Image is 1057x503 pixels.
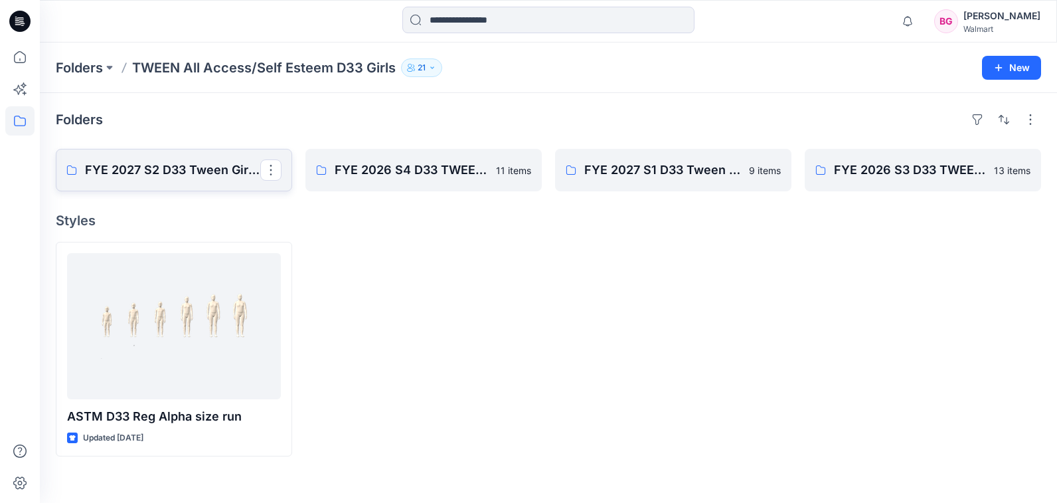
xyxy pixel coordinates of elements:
[496,163,531,177] p: 11 items
[749,163,781,177] p: 9 items
[584,161,741,179] p: FYE 2027 S1 D33 Tween Girl All Access/Self Esteem
[85,161,260,179] p: FYE 2027 S2 D33 Tween Girl All Access/Self Esteem
[56,213,1041,229] h4: Styles
[834,161,986,179] p: FYE 2026 S3 D33 TWEEN GIRL All Access/Self Esteem
[56,112,103,128] h4: Folders
[305,149,542,191] a: FYE 2026 S4 D33 TWEEN GIRL All Access/Self Esteem11 items
[56,58,103,77] a: Folders
[67,253,281,399] a: ASTM D33 Reg Alpha size run
[982,56,1041,80] button: New
[934,9,958,33] div: BG
[805,149,1041,191] a: FYE 2026 S3 D33 TWEEN GIRL All Access/Self Esteem13 items
[56,149,292,191] a: FYE 2027 S2 D33 Tween Girl All Access/Self Esteem
[67,407,281,426] p: ASTM D33 Reg Alpha size run
[83,431,143,445] p: Updated [DATE]
[132,58,396,77] p: TWEEN All Access/Self Esteem D33 Girls
[401,58,442,77] button: 21
[994,163,1030,177] p: 13 items
[963,24,1040,34] div: Walmart
[555,149,791,191] a: FYE 2027 S1 D33 Tween Girl All Access/Self Esteem9 items
[963,8,1040,24] div: [PERSON_NAME]
[418,60,426,75] p: 21
[335,161,488,179] p: FYE 2026 S4 D33 TWEEN GIRL All Access/Self Esteem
